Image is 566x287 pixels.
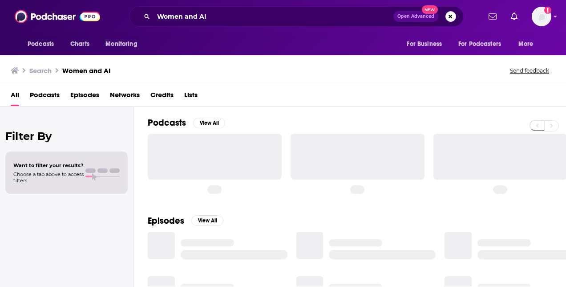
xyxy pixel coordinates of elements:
[70,88,99,106] a: Episodes
[393,11,438,22] button: Open AdvancedNew
[518,38,534,50] span: More
[544,7,551,14] svg: Add a profile image
[110,88,140,106] a: Networks
[11,88,19,106] a: All
[62,66,111,75] h3: Women and AI
[532,7,551,26] span: Logged in as amanda.moss
[129,6,464,27] div: Search podcasts, credits, & more...
[154,9,393,24] input: Search podcasts, credits, & more...
[532,7,551,26] img: User Profile
[507,67,552,74] button: Send feedback
[453,36,514,53] button: open menu
[21,36,65,53] button: open menu
[15,8,100,25] img: Podchaser - Follow, Share and Rate Podcasts
[28,38,54,50] span: Podcasts
[5,130,128,143] h2: Filter By
[485,9,500,24] a: Show notifications dropdown
[184,88,198,106] a: Lists
[193,118,225,128] button: View All
[512,36,545,53] button: open menu
[148,117,186,128] h2: Podcasts
[148,117,225,128] a: PodcastsView All
[532,7,551,26] button: Show profile menu
[70,38,89,50] span: Charts
[397,14,434,19] span: Open Advanced
[407,38,442,50] span: For Business
[30,88,60,106] a: Podcasts
[148,215,223,226] a: EpisodesView All
[99,36,149,53] button: open menu
[400,36,453,53] button: open menu
[422,5,438,14] span: New
[148,215,184,226] h2: Episodes
[150,88,174,106] a: Credits
[13,162,84,168] span: Want to filter your results?
[191,215,223,226] button: View All
[507,9,521,24] a: Show notifications dropdown
[13,171,84,184] span: Choose a tab above to access filters.
[105,38,137,50] span: Monitoring
[29,66,52,75] h3: Search
[65,36,95,53] a: Charts
[458,38,501,50] span: For Podcasters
